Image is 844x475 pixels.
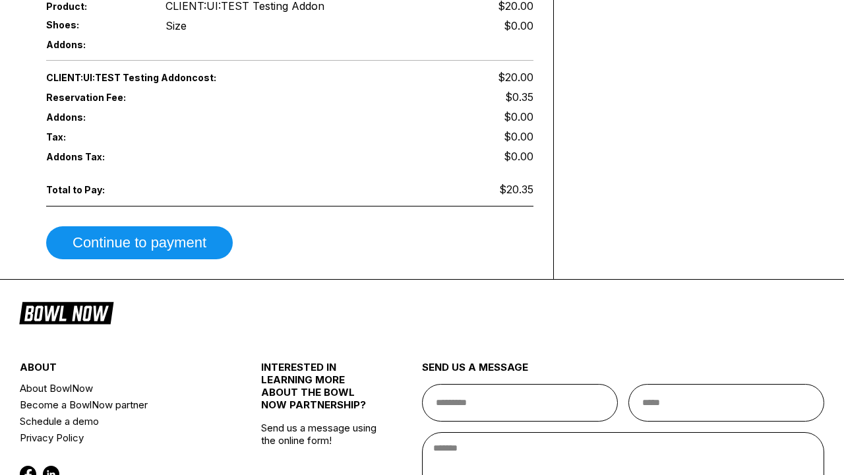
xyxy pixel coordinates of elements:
[166,19,187,32] div: Size
[504,19,533,32] div: $0.00
[504,150,533,163] span: $0.00
[46,19,144,30] span: Shoes:
[504,130,533,143] span: $0.00
[20,380,221,396] a: About BowlNow
[46,226,233,259] button: Continue to payment
[46,92,290,103] span: Reservation Fee:
[504,110,533,123] span: $0.00
[46,131,144,142] span: Tax:
[20,396,221,413] a: Become a BowlNow partner
[46,39,144,50] span: Addons:
[46,111,144,123] span: Addons:
[46,151,144,162] span: Addons Tax:
[498,71,533,84] span: $20.00
[20,413,221,429] a: Schedule a demo
[505,90,533,104] span: $0.35
[422,361,824,384] div: send us a message
[20,361,221,380] div: about
[46,1,144,12] span: Product:
[20,429,221,446] a: Privacy Policy
[46,184,144,195] span: Total to Pay:
[261,361,382,422] div: INTERESTED IN LEARNING MORE ABOUT THE BOWL NOW PARTNERSHIP?
[46,72,290,83] span: CLIENT:UI:TEST Testing Addon cost:
[499,183,533,196] span: $20.35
